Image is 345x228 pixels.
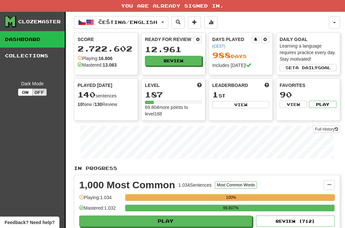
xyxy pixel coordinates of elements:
[178,182,212,188] div: 1.034 Sentences
[280,82,336,89] div: Favorites
[18,18,61,25] div: Clozemaster
[212,51,269,60] div: Day s
[280,43,336,62] div: Learning a language requires practice every day. Stay motivated!
[145,45,202,53] div: 12.961
[78,90,96,99] span: 140
[79,216,252,227] button: Play
[79,205,122,216] div: Mastered: 1.032
[78,55,113,62] div: Playing:
[103,62,117,68] strong: 13.083
[313,126,340,133] a: Full History
[212,90,218,99] span: 1
[74,165,340,172] p: In Progress
[5,80,60,87] div: Dark Mode
[212,44,225,49] a: (CEST)
[212,101,269,108] button: View
[145,104,202,117] div: 69.804 more points to level 188
[280,91,336,99] div: 90
[212,82,248,89] span: Leaderboard
[78,82,112,89] span: Played [DATE]
[256,216,335,227] button: Review (712)
[18,89,33,96] button: On
[78,45,134,53] div: 2.722.602
[264,82,269,89] span: This week in points, UTC
[145,56,202,66] button: Review
[215,181,257,189] button: Most Common Words
[74,16,168,29] button: Čeština/English
[94,102,102,107] strong: 130
[79,180,175,190] div: 1,000 Most Common
[172,16,185,29] button: Search sentences
[98,19,157,25] span: Čeština / English
[5,219,55,226] span: Open feedback widget
[127,194,335,201] div: 100%
[188,16,201,29] button: Add sentence to collection
[78,102,83,107] strong: 10
[99,56,113,61] strong: 16.806
[78,101,134,108] div: New / Review
[32,89,47,96] button: Off
[295,65,318,70] span: a daily
[212,36,252,49] div: Days Played
[78,91,134,99] div: sentences
[309,101,336,108] button: Play
[145,82,160,89] span: Level
[197,82,202,89] span: Score more points to level up
[79,194,122,205] div: Playing: 1.034
[127,205,334,211] div: 99.807%
[145,91,202,99] div: 187
[280,64,336,71] button: Seta dailygoal
[78,62,117,68] div: Mastered:
[78,36,134,43] div: Score
[280,36,336,43] div: Daily Goal
[204,16,218,29] button: More stats
[280,101,307,108] button: View
[212,91,269,99] div: st
[212,51,231,60] span: 988
[145,36,194,43] div: Ready for Review
[212,62,269,69] div: Includes [DATE]!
